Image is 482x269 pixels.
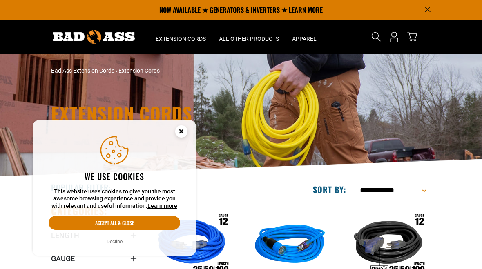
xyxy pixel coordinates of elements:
a: Learn more [147,202,177,209]
h2: We use cookies [49,171,180,182]
summary: Search [370,30,383,43]
button: Accept all & close [49,216,180,230]
nav: breadcrumbs [51,67,300,75]
span: Extension Cords [156,35,206,42]
h1: Extension Cords [51,104,366,122]
label: Sort by: [313,184,346,195]
summary: Extension Cords [149,20,212,54]
span: All Other Products [219,35,279,42]
span: Gauge [51,254,75,263]
span: Extension Cords [118,67,160,74]
p: This website uses cookies to give you the most awesome browsing experience and provide you with r... [49,188,180,210]
span: › [116,67,117,74]
img: Bad Ass Extension Cords [53,30,135,44]
a: Bad Ass Extension Cords [51,67,114,74]
summary: All Other Products [212,20,286,54]
aside: Cookie Consent [33,120,196,256]
span: Apparel [292,35,317,42]
button: Decline [104,238,125,246]
summary: Apparel [286,20,323,54]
